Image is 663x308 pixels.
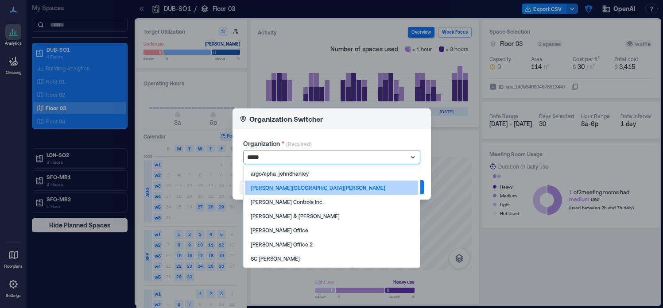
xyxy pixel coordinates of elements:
label: Organization [243,139,284,148]
p: Organization Switcher [249,114,323,124]
p: [PERSON_NAME] Controls Inc. [251,198,324,205]
p: [PERSON_NAME] & [PERSON_NAME] [251,212,340,219]
p: SC [PERSON_NAME] [251,255,300,262]
p: [PERSON_NAME] Office 2 [251,241,313,248]
p: argoAlpha_johnShanley [251,170,309,177]
p: (Required) [286,140,312,150]
p: [PERSON_NAME] Office [251,227,308,234]
button: Turn Off [240,180,281,194]
p: [PERSON_NAME][GEOGRAPHIC_DATA][PERSON_NAME] [251,184,385,191]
